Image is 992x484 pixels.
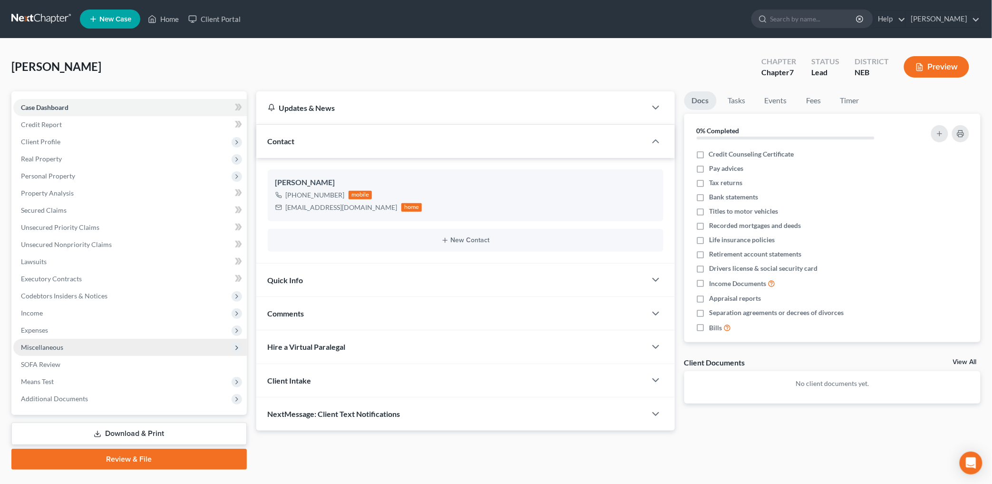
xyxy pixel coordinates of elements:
div: [PHONE_NUMBER] [286,190,345,200]
div: Lead [811,67,839,78]
a: Executory Contracts [13,270,247,287]
span: Hire a Virtual Paralegal [268,342,346,351]
span: Income [21,309,43,317]
a: Lawsuits [13,253,247,270]
span: Quick Info [268,276,303,285]
div: District [855,56,889,67]
button: New Contact [275,237,656,244]
span: Case Dashboard [21,103,68,111]
a: SOFA Review [13,356,247,373]
span: Unsecured Priority Claims [21,223,99,231]
span: Client Intake [268,376,311,385]
span: New Case [99,16,131,23]
a: Help [874,10,905,28]
span: Expenses [21,326,48,334]
a: Property Analysis [13,185,247,202]
a: Tasks [720,91,753,110]
span: Secured Claims [21,206,67,214]
a: Home [143,10,184,28]
span: Additional Documents [21,395,88,403]
span: [PERSON_NAME] [11,59,101,73]
span: Appraisal reports [709,294,761,303]
a: Events [757,91,795,110]
span: Retirement account statements [709,249,801,259]
span: Real Property [21,155,62,163]
div: home [401,203,422,212]
button: Preview [904,56,969,78]
a: Timer [833,91,867,110]
div: NEB [855,67,889,78]
span: Lawsuits [21,257,47,266]
span: Titles to motor vehicles [709,207,778,216]
a: Unsecured Priority Claims [13,219,247,236]
a: Credit Report [13,116,247,133]
a: Review & File [11,449,247,470]
a: Docs [684,91,717,110]
span: Tax returns [709,178,742,188]
span: Recorded mortgages and deeds [709,221,801,230]
span: Bank statements [709,192,758,202]
span: Personal Property [21,172,75,180]
a: Fees [798,91,829,110]
span: Drivers license & social security card [709,264,817,273]
span: Codebtors Insiders & Notices [21,292,107,300]
span: Client Profile [21,138,60,146]
span: Comments [268,309,304,318]
div: mobile [349,191,372,199]
span: Income Documents [709,279,766,288]
div: Chapter [761,67,796,78]
strong: 0% Completed [697,127,739,135]
div: [PERSON_NAME] [275,177,656,188]
p: No client documents yet. [692,379,973,388]
span: Credit Report [21,120,62,128]
span: Miscellaneous [21,343,63,351]
span: NextMessage: Client Text Notifications [268,409,400,418]
span: Credit Counseling Certificate [709,149,794,159]
a: Secured Claims [13,202,247,219]
span: Unsecured Nonpriority Claims [21,240,112,248]
div: Status [811,56,839,67]
a: Unsecured Nonpriority Claims [13,236,247,253]
div: Chapter [761,56,796,67]
a: View All [953,359,977,365]
a: Client Portal [184,10,245,28]
a: [PERSON_NAME] [906,10,980,28]
span: Life insurance policies [709,235,775,245]
div: Open Intercom Messenger [960,452,982,474]
span: Pay advices [709,164,743,173]
span: SOFA Review [21,360,60,368]
span: Bills [709,323,722,333]
div: Updates & News [268,103,635,113]
span: Means Test [21,377,54,385]
a: Case Dashboard [13,99,247,116]
div: [EMAIL_ADDRESS][DOMAIN_NAME] [286,203,398,212]
span: Executory Contracts [21,275,82,283]
span: Separation agreements or decrees of divorces [709,308,844,317]
div: Client Documents [684,357,745,367]
span: 7 [789,68,794,77]
a: Download & Print [11,423,247,445]
span: Contact [268,137,295,146]
input: Search by name... [770,10,857,28]
span: Property Analysis [21,189,74,197]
